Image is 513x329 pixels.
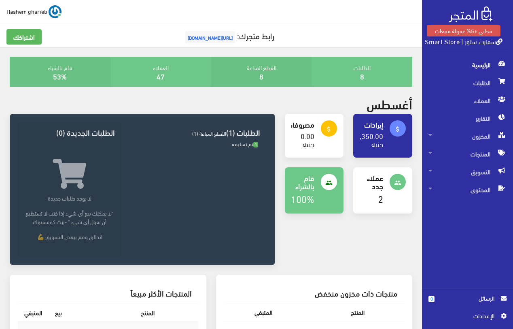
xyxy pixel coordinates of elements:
a: 0.00 جنيه [301,129,314,150]
a: المخزون [422,127,513,145]
a: الطلبات [422,74,513,92]
h4: عملاء جدد [360,174,383,190]
a: مجاني +5% عمولة مبيعات [427,25,500,36]
span: الرسائل [441,294,494,303]
div: الطلبات [312,57,412,87]
a: 2 [378,190,383,207]
h4: مصروفات [291,120,315,128]
span: المحتوى [428,181,507,199]
a: 53% [53,69,67,83]
a: 0 الرسائل [428,294,507,311]
p: "لا يمكنك بيع أي شيء إذا كنت لا تستطيع أن تقول أي شيء." -بيث كومستوك [24,209,115,226]
p: لا يوجد طلبات جديدة [24,194,115,202]
i: people [394,179,401,186]
h4: إيرادات [360,120,383,128]
span: اﻹعدادات [435,311,494,320]
img: . [449,6,492,22]
th: بيع [49,304,68,322]
span: التسويق [428,163,507,181]
a: اشتراكك [6,29,42,45]
a: 8 [360,69,364,83]
span: التقارير [428,109,507,127]
a: 8 [259,69,263,83]
span: المنتجات [428,145,507,163]
a: الرئيسية [422,56,513,74]
div: العملاء [110,57,211,87]
div: القطع المباعة [211,57,312,87]
h4: قام بالشراء [291,174,315,190]
span: الطلبات [428,74,507,92]
th: المتبقي [18,304,49,322]
a: العملاء [422,92,513,109]
a: 47 [157,69,165,83]
span: الرئيسية [428,56,507,74]
span: Hashem gharieb [6,6,47,16]
a: ... Hashem gharieb [6,5,61,18]
th: المنتج [68,304,161,322]
a: المحتوى [422,181,513,199]
span: [URL][DOMAIN_NAME] [185,31,235,43]
h3: منتجات ذات مخزون منخفض [231,289,398,297]
h3: الطلبات (1) [128,128,261,136]
a: 100% [291,190,314,207]
i: attach_money [325,126,333,133]
span: القطع المباعة (1) [192,128,226,138]
h2: أغسطس [367,96,412,111]
a: سمارت ستور | Smart Store [425,35,502,47]
a: المنتجات [422,145,513,163]
a: اﻹعدادات [428,311,507,324]
th: المنتج [303,304,371,321]
span: 1 [253,142,259,148]
span: المخزون [428,127,507,145]
div: قام بالشراء [10,57,110,87]
a: رابط متجرك:[URL][DOMAIN_NAME] [183,28,274,43]
i: people [325,179,333,186]
span: تم تسليمه [232,139,259,149]
p: انطلق وقم ببعض التسويق 💪 [24,232,115,241]
h3: المنتجات الأكثر مبيعاً [24,289,192,297]
a: 1,350.00 جنيه [356,129,383,150]
img: ... [49,5,61,18]
i: attach_money [394,126,401,133]
span: العملاء [428,92,507,109]
span: 0 [428,296,435,302]
h3: الطلبات الجديدة (0) [24,128,115,136]
a: التقارير [422,109,513,127]
th: المتبقي [224,304,303,321]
